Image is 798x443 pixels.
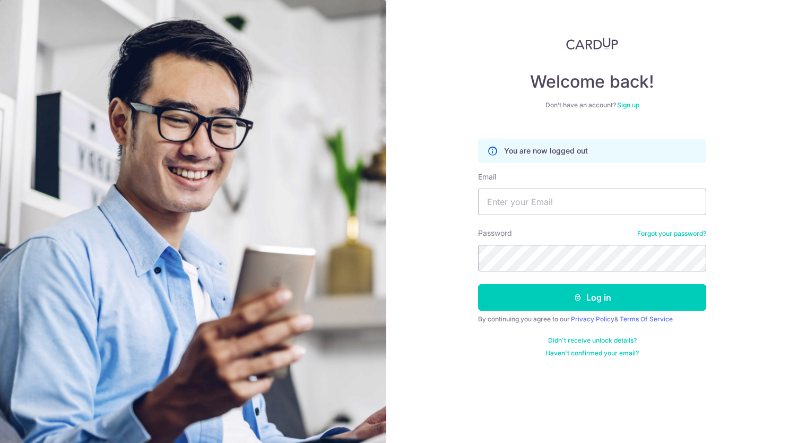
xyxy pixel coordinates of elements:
[478,315,706,323] div: By continuing you agree to our &
[478,172,496,182] label: Email
[504,146,588,156] p: You are now logged out
[617,101,639,109] a: Sign up
[566,37,618,50] img: CardUp Logo
[478,189,706,215] input: Enter your Email
[478,284,706,311] button: Log in
[637,229,706,238] a: Forgot your password?
[620,315,673,323] a: Terms Of Service
[571,315,614,323] a: Privacy Policy
[478,101,706,109] div: Don’t have an account?
[478,71,706,92] h4: Welcome back!
[548,336,637,345] a: Didn't receive unlock details?
[545,349,639,357] a: Haven't confirmed your email?
[478,228,512,238] label: Password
